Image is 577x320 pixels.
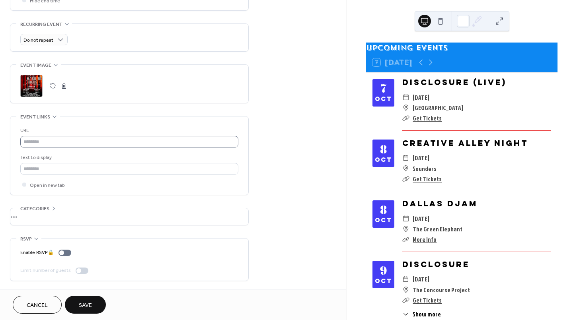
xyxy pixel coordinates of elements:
span: Do not repeat [23,36,53,45]
span: Sounders [413,163,437,174]
div: 7 [380,83,387,95]
div: ​ [402,224,409,234]
a: Get Tickets [413,296,442,304]
a: Get Tickets [413,114,442,122]
div: ​ [402,274,409,284]
span: The Green Elephant [413,224,462,234]
div: Oct [375,157,392,163]
div: ​ [402,92,409,103]
span: Show more [413,310,441,319]
div: ​ [402,213,409,224]
div: URL [20,126,237,135]
div: ​ [402,285,409,295]
div: ​ [402,174,409,184]
div: Oct [375,278,392,284]
a: Creative Alley Night [402,138,528,148]
span: [DATE] [413,153,429,163]
button: Cancel [13,296,62,314]
button: Save [65,296,106,314]
button: ​Show more [402,310,441,319]
a: More Info [413,235,437,244]
a: Disclosure [402,259,470,269]
div: ; [20,75,43,97]
span: Event image [20,61,51,70]
div: Limit number of guests [20,266,71,275]
span: Cancel [27,301,48,310]
div: ​ [402,310,409,319]
div: ​ [402,163,409,174]
span: Save [79,301,92,310]
div: ••• [10,208,248,225]
div: Oct [375,96,392,102]
span: [DATE] [413,92,429,103]
div: Text to display [20,153,237,162]
div: 8 [380,144,387,155]
div: ​ [402,113,409,123]
div: Upcoming events [366,43,558,53]
div: 8 [380,205,387,216]
span: [GEOGRAPHIC_DATA] [413,103,463,113]
div: ​ [402,103,409,113]
span: Open in new tab [30,181,65,190]
div: Oct [375,217,392,223]
a: Get Tickets [413,175,442,183]
span: Categories [20,205,49,213]
span: RSVP [20,235,32,243]
div: ​ [402,234,409,244]
div: ​ [402,295,409,305]
span: The Concourse Project [413,285,470,295]
a: Disclosure (Live) [402,77,507,87]
div: 9 [380,266,387,277]
span: [DATE] [413,274,429,284]
span: [DATE] [413,213,429,224]
a: Dallas DJam [402,198,478,208]
span: Event links [20,113,50,121]
span: Recurring event [20,20,62,29]
div: ​ [402,153,409,163]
